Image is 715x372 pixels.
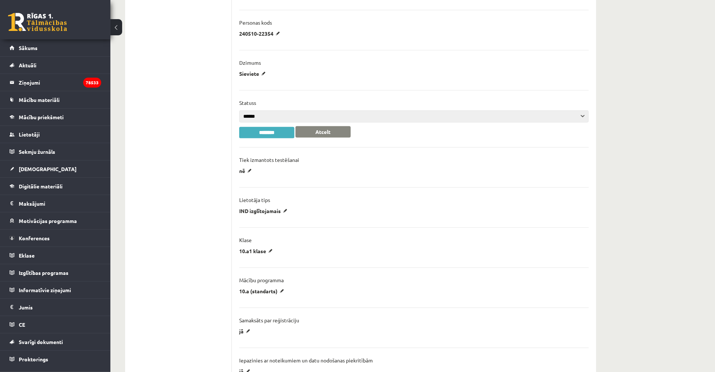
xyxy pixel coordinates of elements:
span: Digitālie materiāli [19,183,63,189]
span: Lietotāji [19,131,40,138]
a: Eklase [10,247,101,264]
p: 10.a (standarts) [239,288,287,294]
a: Digitālie materiāli [10,178,101,195]
p: nē [239,167,254,174]
span: Sekmju žurnāls [19,148,55,155]
p: jā [239,328,253,334]
span: Motivācijas programma [19,217,77,224]
p: IND izglītojamais [239,208,290,214]
span: Aktuāli [19,62,36,68]
button: Atcelt [295,126,351,138]
a: Sākums [10,39,101,56]
span: Sākums [19,45,38,51]
a: Izglītības programas [10,264,101,281]
p: Sieviete [239,70,268,77]
a: Svarīgi dokumenti [10,333,101,350]
span: Informatīvie ziņojumi [19,287,71,293]
span: Svarīgi dokumenti [19,339,63,345]
i: 78533 [83,78,101,88]
p: 10.a1 klase [239,248,275,254]
a: Ziņojumi78533 [10,74,101,91]
a: Lietotāji [10,126,101,143]
legend: Maksājumi [19,195,101,212]
p: Lietotāja tips [239,196,270,203]
p: Dzimums [239,59,261,66]
a: Mācību materiāli [10,91,101,108]
p: Statuss [239,99,256,106]
a: Sekmju žurnāls [10,143,101,160]
p: Klase [239,237,252,243]
p: Personas kods [239,19,272,26]
span: Eklase [19,252,35,259]
a: Motivācijas programma [10,212,101,229]
span: Konferences [19,235,50,241]
a: Aktuāli [10,57,101,74]
span: Jumis [19,304,33,311]
p: Samaksāts par reģistrāciju [239,317,299,323]
legend: Ziņojumi [19,74,101,91]
a: Informatīvie ziņojumi [10,281,101,298]
a: CE [10,316,101,333]
span: [DEMOGRAPHIC_DATA] [19,166,77,172]
p: Tiek izmantots testēšanai [239,156,299,163]
a: Rīgas 1. Tālmācības vidusskola [8,13,67,31]
a: Maksājumi [10,195,101,212]
a: Mācību priekšmeti [10,109,101,125]
span: Izglītības programas [19,269,68,276]
a: Konferences [10,230,101,247]
span: Mācību priekšmeti [19,114,64,120]
span: Proktorings [19,356,48,362]
p: Iepazinies ar noteikumiem un datu nodošanas piekritībām [239,357,373,364]
p: Mācību programma [239,277,284,283]
a: Jumis [10,299,101,316]
span: CE [19,321,25,328]
a: Proktorings [10,351,101,368]
p: 240510-22354 [239,30,283,37]
span: Mācību materiāli [19,96,60,103]
a: [DEMOGRAPHIC_DATA] [10,160,101,177]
